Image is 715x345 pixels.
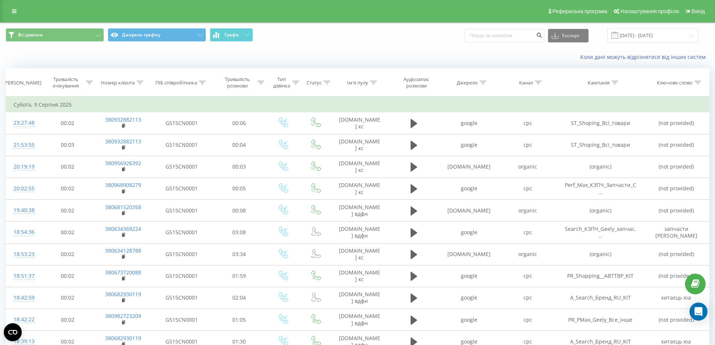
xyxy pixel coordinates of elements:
td: 00:05 [212,178,266,199]
td: organic [498,200,557,221]
div: Ключове слово [657,80,692,86]
a: 380634369224 [105,225,141,232]
td: 00:08 [212,200,266,221]
td: cpc [498,112,557,134]
td: G515CN0001 [151,200,212,221]
td: google [440,178,498,199]
div: Тип дзвінка [273,76,291,89]
div: Статус [307,80,322,86]
div: 20:02:55 [14,181,33,196]
td: (not provided) [644,156,709,178]
td: PR_Shopping__АВТТВР_KIT [557,265,644,287]
td: G515CN0001 [151,265,212,287]
td: 00:03 [41,134,95,156]
div: Джерело [457,80,478,86]
span: Всі дзвінки [18,32,43,38]
td: google [440,221,498,243]
td: 02:04 [212,287,266,309]
td: ST_Shoping_Всі_товари [557,134,644,156]
span: Search_КЗПЧ_Geely_запчас... [565,225,636,239]
td: google [440,287,498,309]
td: cpc [498,265,557,287]
td: запчасти [PERSON_NAME] [644,221,709,243]
span: Налаштування профілю [620,8,679,14]
td: [DOMAIN_NAME] [440,156,498,178]
td: (not provided) [644,200,709,221]
td: 00:02 [41,156,95,178]
td: (organic) [557,156,644,178]
button: Експорт [548,29,589,42]
td: 01:59 [212,265,266,287]
input: Пошук за номером [465,29,544,42]
td: [DOMAIN_NAME] кс [331,156,388,178]
div: 18:51:37 [14,269,33,283]
div: [PERSON_NAME] [3,80,41,86]
div: Кампанія [588,80,610,86]
td: google [440,265,498,287]
td: [DOMAIN_NAME] кс [331,134,388,156]
a: 380982723209 [105,312,141,319]
td: google [440,134,498,156]
td: [DOMAIN_NAME] кс [331,178,388,199]
td: 03:08 [212,221,266,243]
td: 00:02 [41,309,95,331]
td: cpc [498,134,557,156]
span: Графік [224,32,239,38]
td: 00:02 [41,287,95,309]
td: G515CN0001 [151,178,212,199]
a: 380682930119 [105,291,141,298]
td: (organic) [557,243,644,265]
td: [DOMAIN_NAME] кс [331,265,388,287]
td: (not provided) [644,134,709,156]
td: (not provided) [644,243,709,265]
td: китаєць юа [644,287,709,309]
td: (not provided) [644,178,709,199]
td: 00:02 [41,112,95,134]
a: 380968908279 [105,181,141,188]
td: cpc [498,309,557,331]
td: google [440,112,498,134]
div: 20:19:19 [14,160,33,174]
td: cpc [498,287,557,309]
td: G515CN0001 [151,243,212,265]
div: Ім'я пулу [347,80,368,86]
button: Графік [210,28,253,42]
td: [DOMAIN_NAME] вдфн [331,287,388,309]
td: G515CN0001 [151,309,212,331]
a: 380681520358 [105,203,141,211]
span: Реферальна програма [552,8,608,14]
td: ST_Shoping_Всі_товари [557,112,644,134]
td: 00:02 [41,243,95,265]
span: Perf_Max_КЗПЧ_Запчасти_C... [565,181,636,195]
td: G515CN0001 [151,156,212,178]
div: 18:53:23 [14,247,33,262]
td: cpc [498,221,557,243]
button: Джерела трафіку [108,28,206,42]
td: [DOMAIN_NAME] кс [331,112,388,134]
div: Тривалість розмови [219,76,256,89]
div: Номер клієнта [101,80,135,86]
a: 380956926392 [105,160,141,167]
td: 00:02 [41,265,95,287]
td: 00:02 [41,200,95,221]
span: Вихід [692,8,705,14]
td: [DOMAIN_NAME] вдфн [331,200,388,221]
div: Канал [519,80,533,86]
div: 19:40:38 [14,203,33,218]
a: Коли дані можуть відрізнятися вiд інших систем [580,53,709,60]
td: G515CN0001 [151,134,212,156]
td: [DOMAIN_NAME] кс [331,243,388,265]
button: Всі дзвінки [6,28,104,42]
td: 03:34 [212,243,266,265]
td: google [440,309,498,331]
td: G515CN0001 [151,112,212,134]
a: 380673720088 [105,269,141,276]
td: cpc [498,178,557,199]
td: [DOMAIN_NAME] вдфн [331,221,388,243]
a: 380932882113 [105,138,141,145]
td: (organic) [557,200,644,221]
td: organic [498,156,557,178]
td: Субота, 9 Серпня 2025 [6,97,709,112]
td: 00:03 [212,156,266,178]
div: 18:42:22 [14,312,33,327]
